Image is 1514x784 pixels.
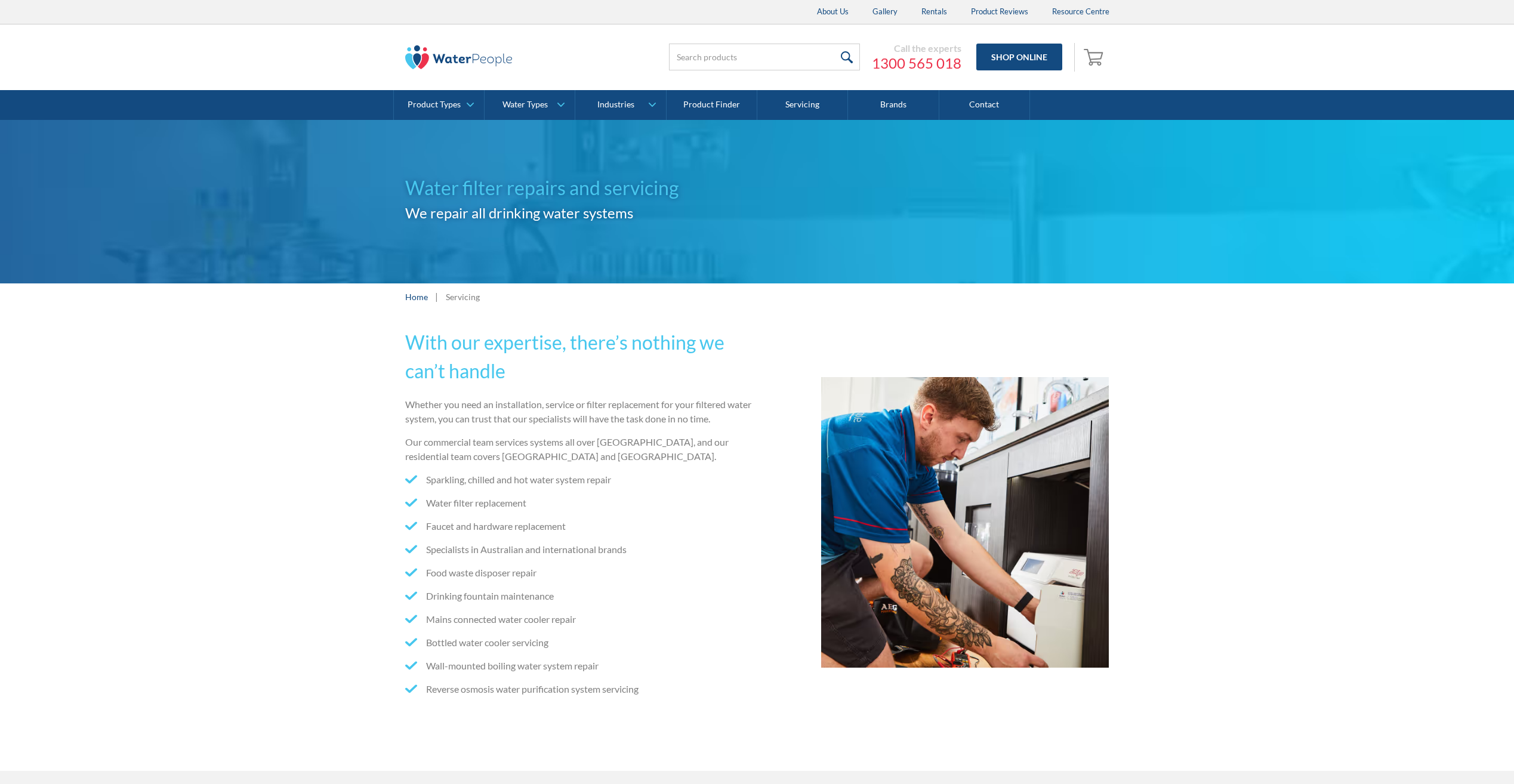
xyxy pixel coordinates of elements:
[446,291,480,303] div: Servicing
[405,496,753,510] li: Water filter replacement
[405,519,753,533] li: Faucet and hardware replacement
[434,289,440,304] div: |
[405,612,753,626] li: Mains connected water cooler repair
[939,90,1030,120] a: Contact
[405,659,753,673] li: Wall-mounted boiling water system repair
[405,397,753,426] p: Whether you need an installation, service or filter replacement for your filtered water system, y...
[405,202,757,224] h2: We repair all drinking water systems
[669,44,860,70] input: Search products
[405,566,753,580] li: Food waste disposer repair
[405,589,753,603] li: Drinking fountain maintenance
[405,435,753,464] p: Our commercial team services systems all over [GEOGRAPHIC_DATA], and our residential team covers ...
[667,90,757,120] a: Product Finder
[848,90,939,120] a: Brands
[405,542,753,557] li: Specialists in Australian and international brands
[394,90,484,120] a: Product Types
[597,100,634,110] div: Industries
[408,100,461,110] div: Product Types
[405,45,513,69] img: The Water People
[405,635,753,650] li: Bottled water cooler servicing
[872,42,961,54] div: Call the experts
[1084,47,1106,66] img: shopping cart
[976,44,1062,70] a: Shop Online
[757,90,848,120] a: Servicing
[872,54,961,72] a: 1300 565 018
[485,90,575,120] a: Water Types
[405,682,753,696] li: Reverse osmosis water purification system servicing
[502,100,548,110] div: Water Types
[405,328,753,385] h2: With our expertise, there’s nothing we can’t handle
[405,174,757,202] h1: Water filter repairs and servicing
[405,473,753,487] li: Sparkling, chilled and hot water system repair
[1081,43,1109,72] a: Open cart
[405,291,428,303] a: Home
[575,90,665,120] a: Industries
